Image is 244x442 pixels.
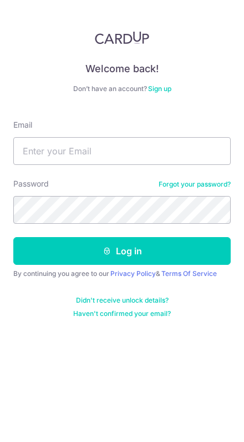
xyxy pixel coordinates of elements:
a: Forgot your password? [159,180,231,189]
a: Didn't receive unlock details? [76,296,169,305]
a: Haven't confirmed your email? [73,309,171,318]
a: Privacy Policy [110,269,156,278]
button: Log in [13,237,231,265]
a: Terms Of Service [161,269,217,278]
label: Password [13,178,49,189]
div: By continuing you agree to our & [13,269,231,278]
label: Email [13,119,32,130]
img: CardUp Logo [95,31,149,44]
input: Enter your Email [13,137,231,165]
a: Sign up [148,84,171,93]
h4: Welcome back! [13,62,231,76]
div: Don’t have an account? [13,84,231,93]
